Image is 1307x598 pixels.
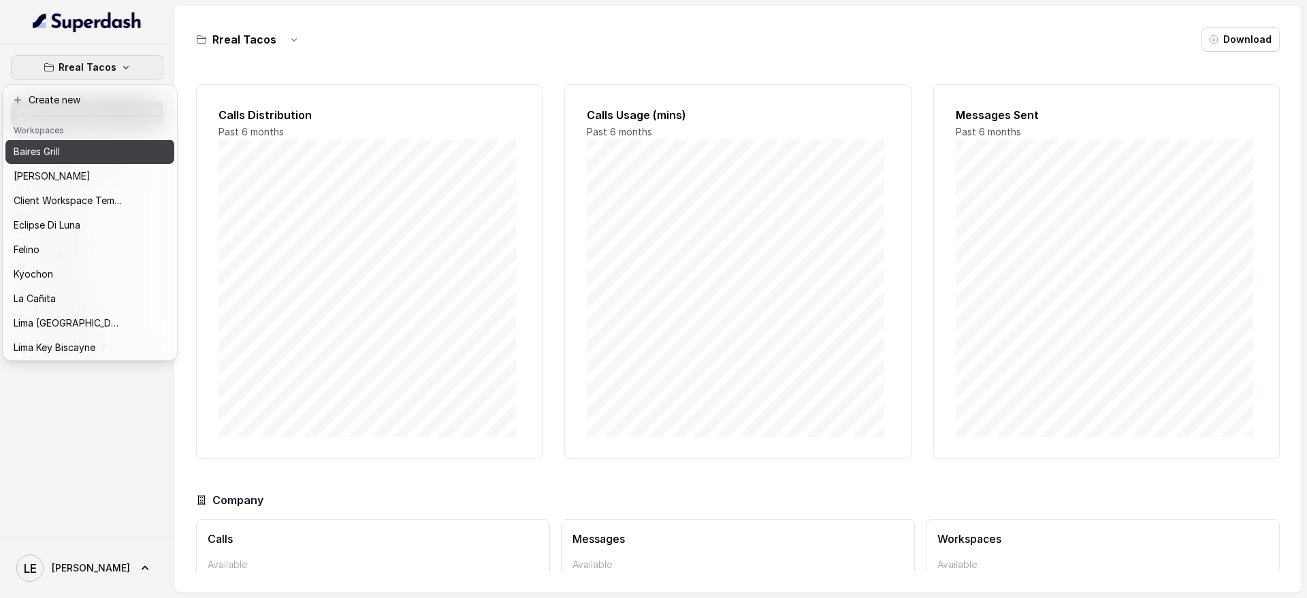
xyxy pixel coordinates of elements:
p: Lima Key Biscayne [14,339,95,356]
header: Workspaces [5,118,174,140]
button: Create new [5,88,174,112]
p: Client Workspace Template [14,193,123,209]
p: Felino [14,242,39,258]
p: Kyochon [14,266,53,282]
p: Lima [GEOGRAPHIC_DATA] [14,315,123,331]
p: La Cañita [14,290,56,307]
p: Baires Grill [14,144,60,160]
p: Rreal Tacos [59,59,116,76]
button: Rreal Tacos [11,55,163,80]
div: Rreal Tacos [3,85,177,361]
p: Eclipse Di Luna [14,217,80,233]
p: [PERSON_NAME] [14,168,91,184]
